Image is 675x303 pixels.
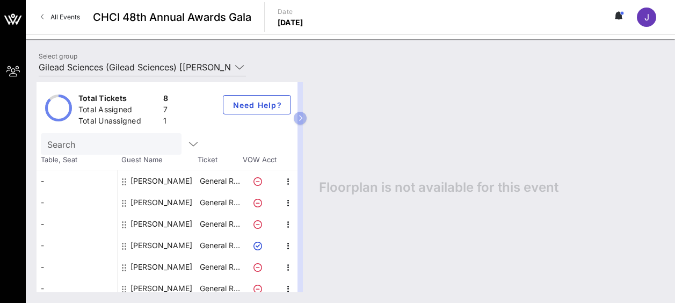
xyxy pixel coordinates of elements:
div: Sarah Cortes Cortes [130,278,192,299]
span: Table, Seat [37,155,117,165]
p: General R… [198,170,241,192]
p: General R… [198,278,241,299]
p: General R… [198,213,241,235]
div: 1 [163,116,168,129]
label: Select group [39,52,77,60]
div: - [37,235,117,256]
span: Floorplan is not available for this event [319,179,558,196]
div: - [37,170,117,192]
p: General R… [198,256,241,278]
div: J [637,8,656,27]
div: Courtney Cochran [130,213,192,235]
div: Jai Jackson [130,235,192,256]
span: Guest Name [117,155,198,165]
div: - [37,213,117,235]
div: - [37,278,117,299]
span: All Events [50,13,80,21]
p: General R… [198,235,241,256]
a: All Events [34,9,86,26]
div: 7 [163,104,168,118]
p: Date [278,6,303,17]
div: Total Tickets [78,93,159,106]
p: General R… [198,192,241,213]
div: 8 [163,93,168,106]
span: CHCI 48th Annual Awards Gala [93,9,251,25]
span: J [644,12,649,23]
div: - [37,192,117,213]
span: VOW Acct [241,155,278,165]
div: Bobby Dunford [130,192,192,213]
div: - [37,256,117,278]
span: Need Help? [232,100,282,110]
span: Ticket [198,155,241,165]
div: Oscar Mairena [130,256,192,278]
div: Total Unassigned [78,116,159,129]
div: Total Assigned [78,104,159,118]
button: Need Help? [223,95,291,114]
div: Anthony Theissen [130,170,192,192]
p: [DATE] [278,17,303,28]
